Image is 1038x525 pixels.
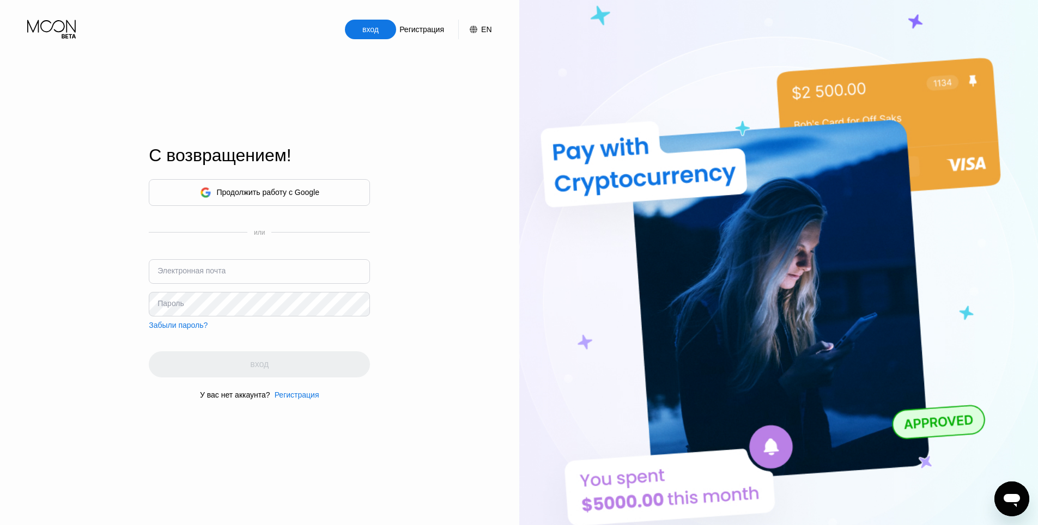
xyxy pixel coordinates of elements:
[149,179,370,206] div: Продолжить работу с Google
[157,299,184,308] div: Пароль
[396,20,447,39] div: Регистрация
[361,24,380,35] div: вход
[149,321,208,329] div: Забыли пароль?
[270,390,319,399] div: Регистрация
[994,481,1029,516] iframe: Кнопка запуска окна обмена сообщениями
[217,188,320,197] div: Продолжить работу с Google
[149,145,370,166] div: С возвращением!
[275,390,319,399] div: Регистрация
[398,24,445,35] div: Регистрация
[458,20,491,39] div: EN
[345,20,396,39] div: вход
[200,390,270,399] div: У вас нет аккаунта?
[157,266,226,275] div: Электронная почта
[254,229,265,236] div: или
[481,25,491,34] div: EN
